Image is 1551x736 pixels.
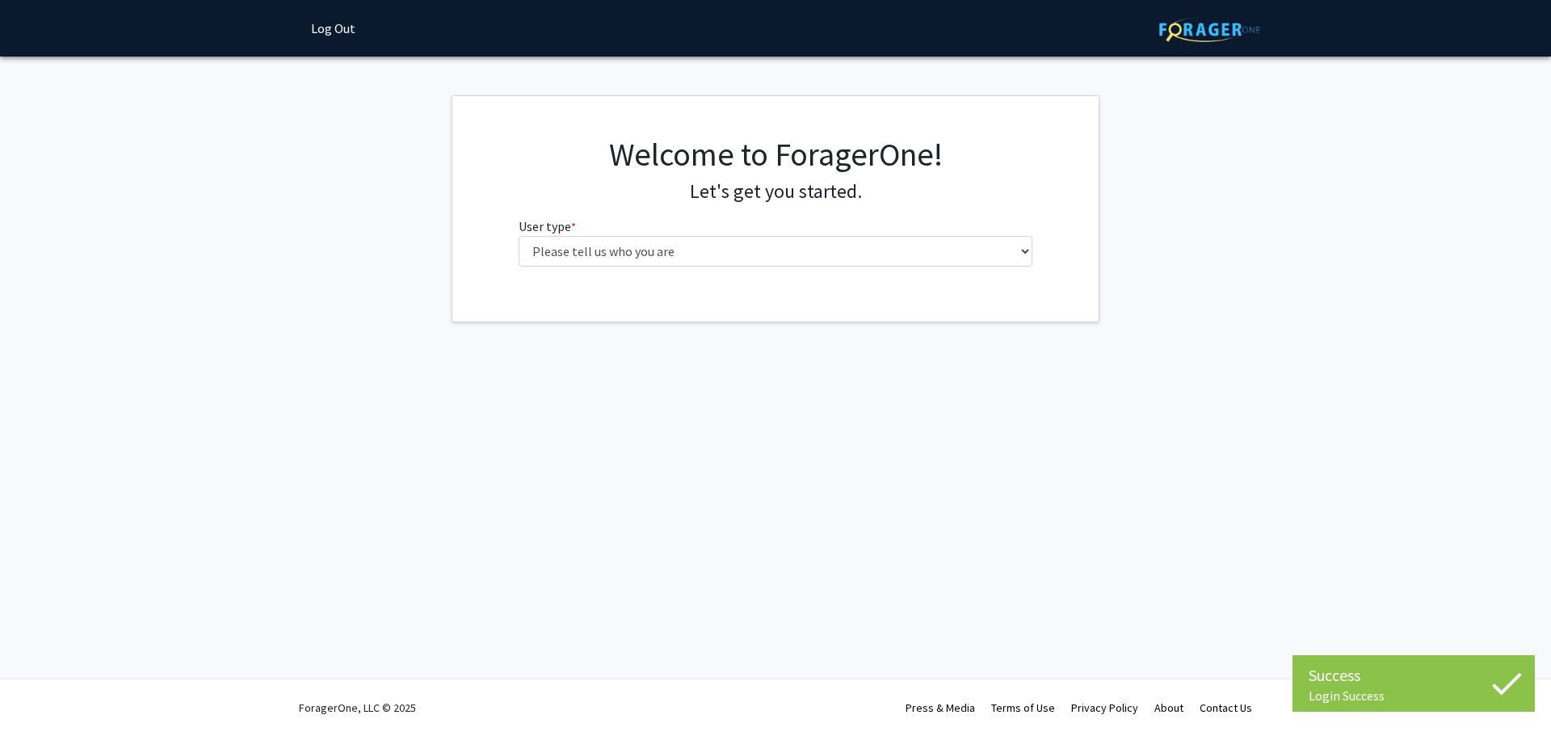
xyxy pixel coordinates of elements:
[519,217,576,236] label: User type
[1071,700,1138,715] a: Privacy Policy
[519,135,1033,174] h1: Welcome to ForagerOne!
[299,679,416,736] div: ForagerOne, LLC © 2025
[1154,700,1183,715] a: About
[1309,663,1519,688] div: Success
[991,700,1055,715] a: Terms of Use
[519,180,1033,204] h4: Let's get you started.
[1309,688,1519,704] div: Login Success
[1159,17,1260,42] img: ForagerOne Logo
[1200,700,1252,715] a: Contact Us
[906,700,975,715] a: Press & Media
